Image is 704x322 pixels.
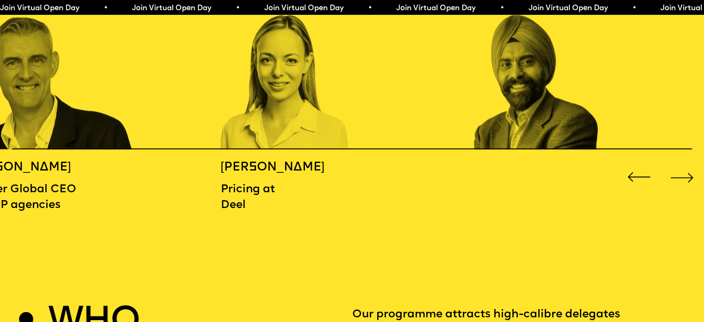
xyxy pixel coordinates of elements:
[629,5,633,12] span: •
[100,5,105,12] span: •
[221,160,390,175] h5: [PERSON_NAME]
[233,5,237,12] span: •
[365,5,369,12] span: •
[625,163,653,191] div: Previous slide
[497,5,501,12] span: •
[668,163,696,191] div: Next slide
[221,182,390,213] p: Pricing at Deel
